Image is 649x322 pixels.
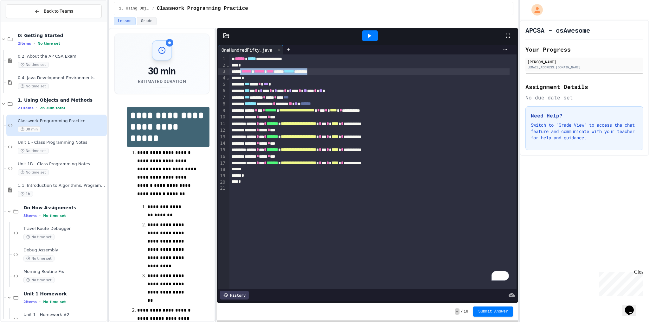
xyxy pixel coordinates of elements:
div: 5 [218,81,226,88]
span: Unit 1B - Class Programming Notes [18,161,106,167]
span: Do Now Assignments [23,205,106,211]
span: / [461,309,463,314]
div: Chat with us now!Close [3,3,44,40]
div: My Account [525,3,544,17]
span: No time set [37,41,60,46]
div: No due date set [525,94,643,101]
span: No time set [18,83,49,89]
iframe: chat widget [596,269,643,296]
span: 10 [464,309,468,314]
span: 1h [18,191,33,197]
span: 0: Getting Started [18,33,106,38]
span: Fold line [226,75,229,80]
span: No time set [18,62,49,68]
span: No time set [43,300,66,304]
p: Switch to "Grade View" to access the chat feature and communicate with your teacher for help and ... [531,122,638,141]
span: No time set [23,277,55,283]
span: • [39,299,41,304]
span: Fold line [226,63,229,68]
div: 8 [218,101,226,108]
span: 1. Using Objects and Methods [18,97,106,103]
div: Estimated Duration [138,78,186,85]
div: 12 [218,127,226,134]
div: 6 [218,88,226,94]
div: 7 [218,94,226,101]
span: 21 items [18,106,34,110]
span: 0.4. Java Development Environments [18,75,106,81]
div: 20 [218,179,226,186]
h1: APCSA - csAwesome [525,26,590,35]
div: 16 [218,154,226,160]
button: Lesson [114,17,136,25]
span: 2 items [18,41,31,46]
div: 4 [218,75,226,81]
div: History [220,291,249,300]
div: 10 [218,114,226,121]
button: Back to Teams [6,4,102,18]
div: [EMAIL_ADDRESS][DOMAIN_NAME] [527,65,641,70]
h3: Need Help? [531,112,638,119]
span: • [34,41,35,46]
span: 30 min [18,126,41,132]
div: To enrich screen reader interactions, please activate Accessibility in Grammarly extension settings [229,54,517,289]
div: OneHundredFifty.java [218,47,275,53]
span: No time set [18,148,49,154]
span: - [455,308,459,315]
div: 14 [218,140,226,147]
div: 15 [218,147,226,154]
span: 2 items [23,300,37,304]
span: / [152,6,154,11]
div: 2 [218,62,226,69]
span: 0.2. About the AP CSA Exam [18,54,106,59]
iframe: chat widget [622,297,643,316]
button: Grade [137,17,157,25]
span: 2h 30m total [40,106,65,110]
div: 11 [218,121,226,127]
span: • [39,213,41,218]
button: Submit Answer [473,306,513,317]
span: No time set [23,234,55,240]
span: Back to Teams [44,8,73,15]
div: 18 [218,167,226,173]
h2: Assignment Details [525,82,643,91]
div: 9 [218,108,226,114]
span: 3 items [23,214,37,218]
div: OneHundredFifty.java [218,45,283,54]
span: Classwork Programming Practice [18,118,106,124]
div: [PERSON_NAME] [527,59,641,65]
span: Morning Routine Fix [23,269,106,275]
span: No time set [18,169,49,175]
span: 1.1. Introduction to Algorithms, Programming, and Compilers [18,183,106,188]
span: No time set [23,256,55,262]
span: Unit 1 - Class Programming Notes [18,140,106,145]
div: 17 [218,160,226,167]
span: Debug Assembly [23,248,106,253]
div: 3 [218,68,226,75]
span: • [36,105,37,110]
div: 21 [218,185,226,192]
div: 19 [218,173,226,179]
span: Unit 1 - Homework #2 [23,312,106,318]
div: 1 [218,56,226,62]
div: 30 min [138,66,186,77]
div: 13 [218,134,226,141]
span: No time set [43,214,66,218]
span: Unit 1 Homework [23,291,106,297]
span: 1. Using Objects and Methods [119,6,150,11]
span: Travel Route Debugger [23,226,106,231]
h2: Your Progress [525,45,643,54]
span: Classwork Programming Practice [157,5,248,12]
span: Submit Answer [478,309,508,314]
